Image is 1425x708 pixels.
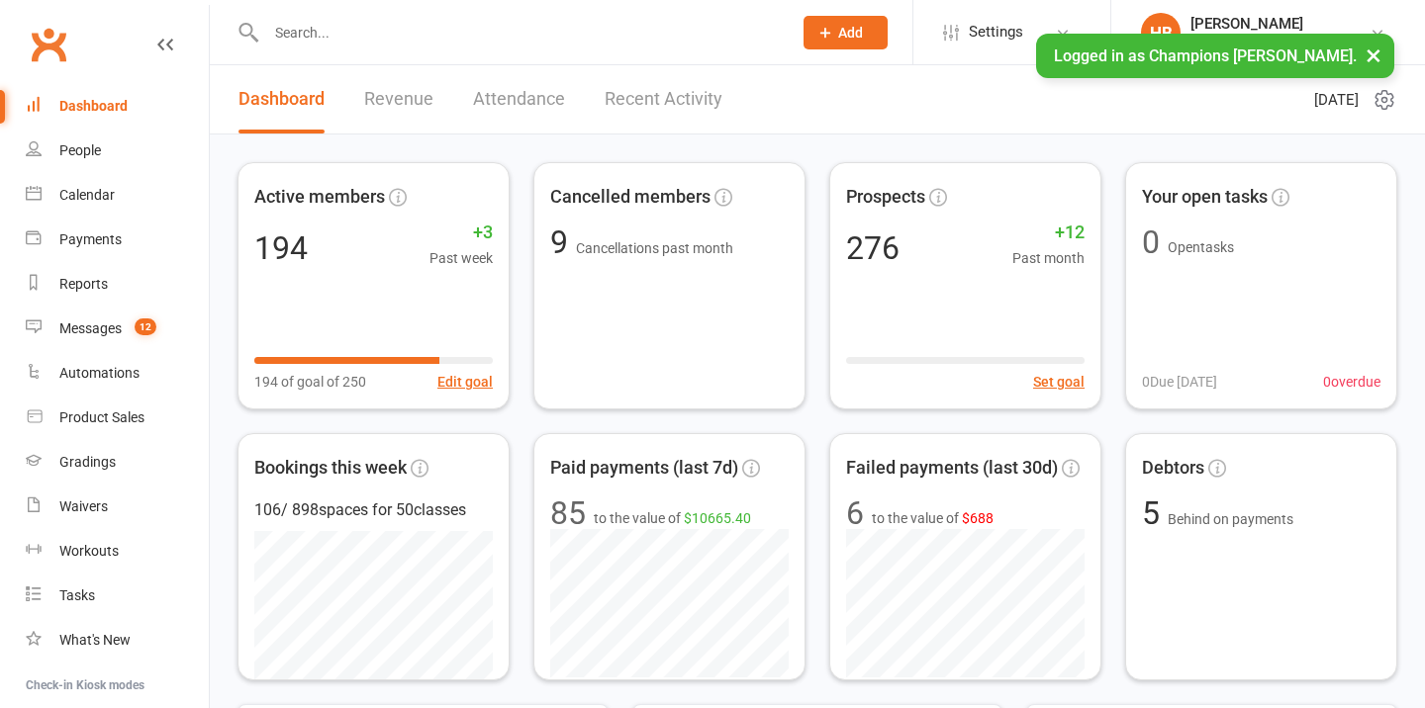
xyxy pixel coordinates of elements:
span: Prospects [846,183,925,212]
span: to the value of [594,507,751,529]
a: Automations [26,351,209,396]
span: Past month [1012,247,1085,269]
div: 276 [846,232,900,264]
input: Search... [260,19,778,46]
span: 12 [135,318,156,335]
a: Recent Activity [605,65,722,133]
a: Messages 12 [26,307,209,351]
a: Tasks [26,574,209,618]
span: 0 Due [DATE] [1142,371,1217,393]
div: Automations [59,365,140,381]
a: Reports [26,262,209,307]
div: 106 / 898 spaces for 50 classes [254,497,493,523]
div: Calendar [59,187,115,203]
div: Messages [59,320,122,336]
a: Gradings [26,440,209,485]
div: People [59,142,101,158]
span: Cancelled members [550,183,711,212]
span: Active members [254,183,385,212]
button: Set goal [1033,371,1085,393]
button: Edit goal [437,371,493,393]
span: Cancellations past month [576,240,733,256]
span: 194 of goal of 250 [254,371,366,393]
span: +12 [1012,219,1085,247]
span: Bookings this week [254,454,407,483]
span: Paid payments (last 7d) [550,454,738,483]
span: $10665.40 [684,510,751,526]
span: [DATE] [1314,88,1359,112]
a: Waivers [26,485,209,529]
div: [PERSON_NAME] [1190,15,1370,33]
div: 6 [846,497,864,529]
a: Clubworx [24,20,73,69]
span: to the value of [872,507,994,529]
div: 194 [254,232,308,264]
button: × [1356,34,1391,76]
a: Dashboard [238,65,325,133]
span: Open tasks [1168,239,1234,255]
div: Dashboard [59,98,128,114]
span: Past week [429,247,493,269]
span: 9 [550,223,576,261]
div: What's New [59,632,131,648]
a: Dashboard [26,84,209,129]
span: $688 [962,510,994,526]
div: Champions [PERSON_NAME] [1190,33,1370,50]
div: Gradings [59,454,116,470]
div: Tasks [59,587,95,603]
a: Revenue [364,65,433,133]
div: Product Sales [59,409,144,425]
div: Waivers [59,498,108,514]
span: 0 overdue [1323,371,1380,393]
a: Attendance [473,65,565,133]
a: Calendar [26,173,209,218]
span: Debtors [1142,454,1204,483]
span: Settings [969,10,1023,54]
div: HB [1141,13,1181,52]
span: Logged in as Champions [PERSON_NAME]. [1054,46,1357,65]
div: 0 [1142,226,1160,258]
a: Payments [26,218,209,262]
span: +3 [429,219,493,247]
a: Product Sales [26,396,209,440]
div: 85 [550,497,586,529]
button: Add [804,16,888,49]
a: People [26,129,209,173]
div: Workouts [59,543,119,559]
a: Workouts [26,529,209,574]
span: Failed payments (last 30d) [846,454,1058,483]
span: 5 [1142,494,1168,532]
span: Behind on payments [1168,511,1293,527]
div: Payments [59,231,122,247]
span: Your open tasks [1142,183,1268,212]
span: Add [838,25,863,41]
div: Reports [59,276,108,292]
a: What's New [26,618,209,663]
